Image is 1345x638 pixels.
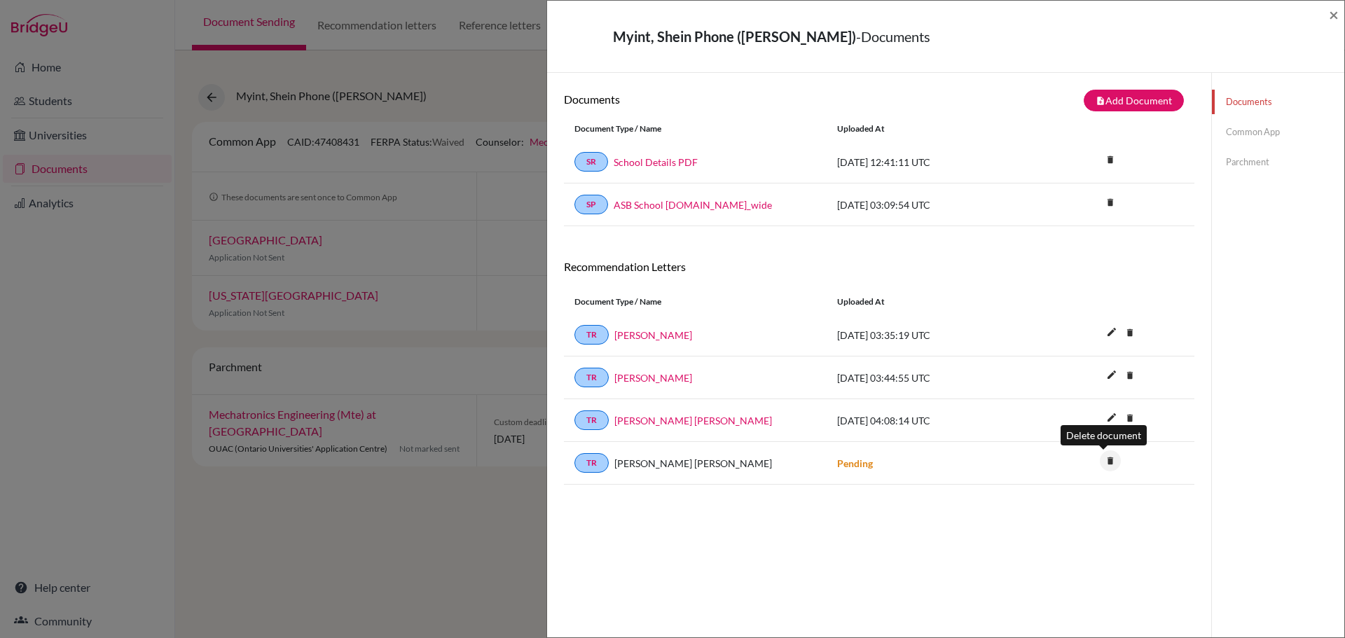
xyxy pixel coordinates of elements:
[1100,323,1124,344] button: edit
[1100,408,1124,429] button: edit
[574,410,609,430] a: TR
[614,456,772,471] span: [PERSON_NAME] [PERSON_NAME]
[574,325,609,345] a: TR
[1329,6,1339,23] button: Close
[837,457,873,469] strong: Pending
[564,296,827,308] div: Document Type / Name
[1119,410,1140,429] a: delete
[564,123,827,135] div: Document Type / Name
[1119,408,1140,429] i: delete
[1212,120,1344,144] a: Common App
[1100,194,1121,213] a: delete
[564,260,1194,273] h6: Recommendation Letters
[1100,192,1121,213] i: delete
[1101,321,1123,343] i: edit
[827,155,1037,169] div: [DATE] 12:41:11 UTC
[827,197,1037,212] div: [DATE] 03:09:54 UTC
[1119,367,1140,386] a: delete
[1119,365,1140,386] i: delete
[837,372,930,384] span: [DATE] 03:44:55 UTC
[1100,450,1121,471] i: delete
[1100,366,1124,387] button: edit
[1212,150,1344,174] a: Parchment
[837,329,930,341] span: [DATE] 03:35:19 UTC
[614,155,698,169] a: School Details PDF
[574,453,609,473] a: TR
[1119,324,1140,343] a: delete
[1061,425,1147,445] div: Delete document
[1100,452,1121,471] a: delete
[827,296,1037,308] div: Uploaded at
[1101,406,1123,429] i: edit
[574,195,608,214] a: SP
[1096,96,1105,106] i: note_add
[1100,151,1121,170] a: delete
[564,92,879,106] h6: Documents
[614,328,692,342] a: [PERSON_NAME]
[1101,363,1123,386] i: edit
[1084,90,1184,111] button: note_addAdd Document
[574,152,608,172] a: SR
[1119,322,1140,343] i: delete
[837,415,930,427] span: [DATE] 04:08:14 UTC
[614,197,772,212] a: ASB School [DOMAIN_NAME]_wide
[613,28,856,45] strong: Myint, Shein Phone ([PERSON_NAME])
[614,413,772,428] a: [PERSON_NAME] [PERSON_NAME]
[1212,90,1344,114] a: Documents
[1329,4,1339,25] span: ×
[856,28,930,45] span: - Documents
[574,368,609,387] a: TR
[827,123,1037,135] div: Uploaded at
[1100,149,1121,170] i: delete
[614,370,692,385] a: [PERSON_NAME]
